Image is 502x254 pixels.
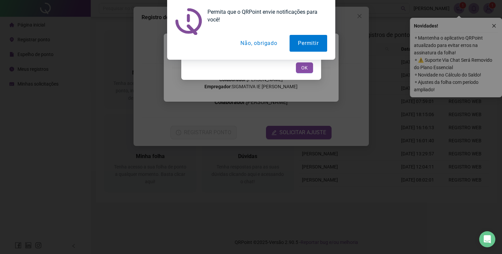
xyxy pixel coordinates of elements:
[175,8,202,35] img: notification icon
[232,35,285,52] button: Não, obrigado
[479,231,495,247] div: Open Intercom Messenger
[301,64,308,71] span: OK
[289,35,327,52] button: Permitir
[202,8,327,23] div: Permita que o QRPoint envie notificações para você!
[296,62,313,73] button: OK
